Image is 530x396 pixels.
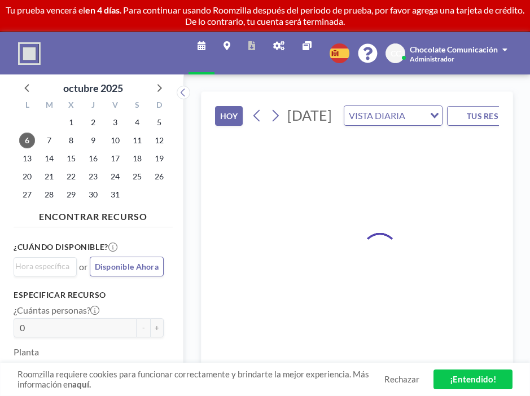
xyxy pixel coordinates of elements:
img: organization-logo [18,42,41,65]
span: martes, 7 de octubre de 2025 [41,133,57,148]
a: Rechazar [384,374,419,385]
span: Administrador [410,55,454,63]
div: Search for option [344,106,442,125]
div: octubre 2025 [63,80,123,96]
span: martes, 28 de octubre de 2025 [41,187,57,203]
input: Search for option [15,260,70,272]
span: CC [391,49,401,59]
span: viernes, 31 de octubre de 2025 [107,187,123,203]
span: domingo, 5 de octubre de 2025 [151,115,167,130]
span: jueves, 2 de octubre de 2025 [85,115,101,130]
div: D [148,99,170,113]
div: L [16,99,38,113]
label: ¿Cuántas personas? [14,305,99,316]
div: Search for option [14,258,76,275]
span: VISTA DIARIA [347,108,408,123]
span: domingo, 26 de octubre de 2025 [151,169,167,184]
button: Disponible Ahora [90,257,164,276]
span: lunes, 27 de octubre de 2025 [19,187,35,203]
h3: Especificar recurso [14,290,164,300]
span: sábado, 25 de octubre de 2025 [129,169,145,184]
button: + [150,318,164,337]
span: miércoles, 15 de octubre de 2025 [63,151,79,166]
span: [DATE] [287,107,332,124]
span: miércoles, 22 de octubre de 2025 [63,169,79,184]
a: ¡Entendido! [433,369,513,389]
span: sábado, 18 de octubre de 2025 [129,151,145,166]
span: sábado, 11 de octubre de 2025 [129,133,145,148]
button: - [137,318,150,337]
span: domingo, 19 de octubre de 2025 [151,151,167,166]
span: viernes, 3 de octubre de 2025 [107,115,123,130]
span: sábado, 4 de octubre de 2025 [129,115,145,130]
label: Planta [14,346,39,358]
span: martes, 21 de octubre de 2025 [41,169,57,184]
span: jueves, 9 de octubre de 2025 [85,133,101,148]
span: martes, 14 de octubre de 2025 [41,151,57,166]
span: lunes, 20 de octubre de 2025 [19,169,35,184]
div: J [82,99,104,113]
span: viernes, 24 de octubre de 2025 [107,169,123,184]
div: S [126,99,148,113]
span: Disponible Ahora [95,262,159,271]
span: Roomzilla requiere cookies para funcionar correctamente y brindarte la mejor experiencia. Más inf... [17,369,384,390]
span: lunes, 13 de octubre de 2025 [19,151,35,166]
button: HOY [215,106,243,126]
span: lunes, 6 de octubre de 2025 [19,133,35,148]
span: jueves, 30 de octubre de 2025 [85,187,101,203]
span: viernes, 10 de octubre de 2025 [107,133,123,148]
span: miércoles, 29 de octubre de 2025 [63,187,79,203]
span: or [79,261,87,272]
span: miércoles, 8 de octubre de 2025 [63,133,79,148]
input: Search for option [409,108,423,123]
div: M [38,99,60,113]
div: X [60,99,82,113]
span: jueves, 23 de octubre de 2025 [85,169,101,184]
b: en 4 días [85,5,120,15]
div: V [104,99,126,113]
span: miércoles, 1 de octubre de 2025 [63,115,79,130]
span: jueves, 16 de octubre de 2025 [85,151,101,166]
span: domingo, 12 de octubre de 2025 [151,133,167,148]
h4: ENCONTRAR RECURSO [14,206,173,222]
span: Chocolate Comunicación [410,45,498,54]
span: viernes, 17 de octubre de 2025 [107,151,123,166]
